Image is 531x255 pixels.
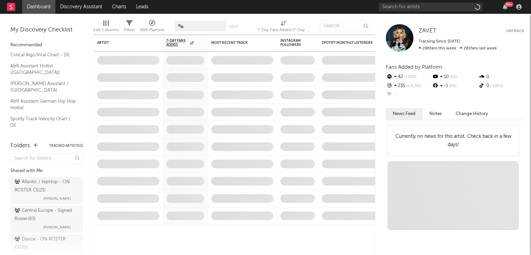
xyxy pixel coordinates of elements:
div: Filters [124,26,135,34]
div: Atlantic / HipHop - ON ROSTER CE ( 21 ) [15,178,77,195]
div: Dance - ON ROSTER CE ( 20 ) [15,235,77,252]
div: Spotify Monthly Listeners [322,41,374,45]
span: 0 % [449,75,457,79]
div: A&R Pipeline [140,17,164,37]
div: A&R Pipeline [140,26,164,34]
span: +20 % [403,75,416,79]
span: 286 fans this week [419,46,456,50]
div: -- [386,91,432,100]
button: News Feed [386,108,422,120]
div: Shared with Me [10,167,83,175]
a: [PERSON_NAME] Assistant / [GEOGRAPHIC_DATA] [10,80,76,94]
div: 7-Day Fans Added (7-Day Fans Added) [258,17,309,37]
span: 0 % [448,84,456,88]
div: 0 [478,73,524,82]
div: 235 [386,82,432,91]
div: 99 + [505,2,513,7]
a: A&R Assistant Hotlist ([GEOGRAPHIC_DATA]) [10,62,76,76]
span: +71.5 % [405,84,421,88]
div: -1 [432,82,478,91]
button: Untrack [506,28,524,35]
div: Artist [97,41,149,45]
span: ZAVET [419,28,436,34]
a: Spotify Track Velocity Chart / DE [10,115,76,129]
a: Central Europe - Signed Roster(83)[PERSON_NAME] [10,206,83,233]
span: [PERSON_NAME] [43,195,71,203]
div: Instagram Followers [280,39,305,47]
div: 0 [478,82,524,91]
a: ZAVET [419,28,436,35]
a: Atlantic / HipHop - ON ROSTER CE(21)[PERSON_NAME] [10,177,83,204]
button: 99+ [503,4,507,10]
div: Folders [10,142,30,150]
span: -100 % [489,84,503,88]
div: Recommended [10,41,83,49]
button: Notes [422,108,449,120]
div: 42 [386,73,432,82]
div: 7-Day Fans Added (7-Day Fans Added) [258,26,309,34]
button: Change History [449,108,495,120]
span: 281 fans last week [419,46,497,50]
div: Central Europe - Signed Roster ( 83 ) [15,207,77,223]
button: Save [229,25,238,29]
span: [PERSON_NAME] [43,223,71,232]
div: Currently no news for this artist. Check back in a few days! [388,125,519,156]
input: Search for artists [379,3,483,11]
input: Search... [320,21,372,31]
button: Tracked Artists(1) [49,144,83,148]
a: A&R Assistant German Hip Hop Hotlist [10,97,76,112]
span: 7-Day Fans Added [166,39,188,47]
span: Fans Added by Platform [386,65,442,70]
span: Tracking Since: [DATE] [419,39,460,44]
div: Edit Columns [93,26,119,34]
div: Edit Columns [93,17,119,37]
input: Search for folders... [10,153,83,163]
div: Most Recent Track [211,41,263,45]
div: Filters [124,17,135,37]
div: My Discovery Checklist [10,26,83,34]
div: 10 [432,73,478,82]
a: Critical Algo/Viral Chart - DE [10,51,76,59]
